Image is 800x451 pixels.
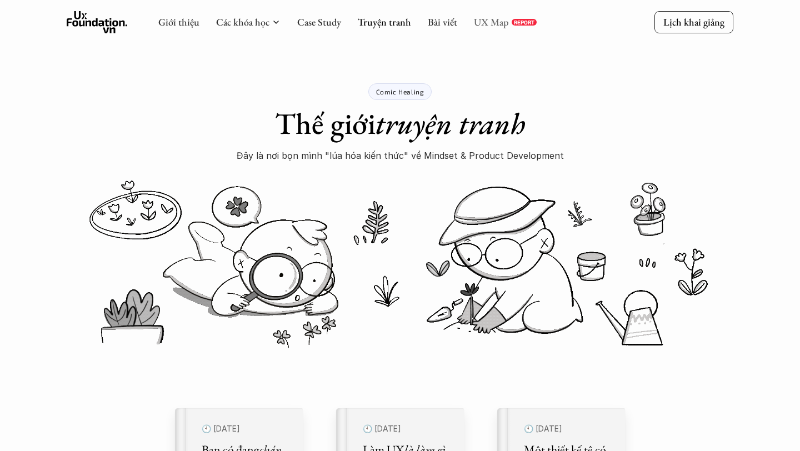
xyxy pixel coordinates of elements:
[524,422,612,437] p: 🕙 [DATE]
[275,106,526,142] h1: Thế giới
[158,16,199,28] a: Giới thiệu
[358,16,411,28] a: Truyện tranh
[376,104,526,143] em: truyện tranh
[663,16,724,28] p: Lịch khai giảng
[297,16,341,28] a: Case Study
[512,19,537,26] a: REPORT
[363,422,451,437] p: 🕙 [DATE]
[514,19,534,26] p: REPORT
[237,147,564,164] p: Đây là nơi bọn mình "lúa hóa kiến thức" về Mindset & Product Development
[376,88,424,96] p: Comic Healing
[474,16,509,28] a: UX Map
[654,11,733,33] a: Lịch khai giảng
[216,16,269,28] a: Các khóa học
[428,16,457,28] a: Bài viết
[202,422,289,437] p: 🕙 [DATE]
